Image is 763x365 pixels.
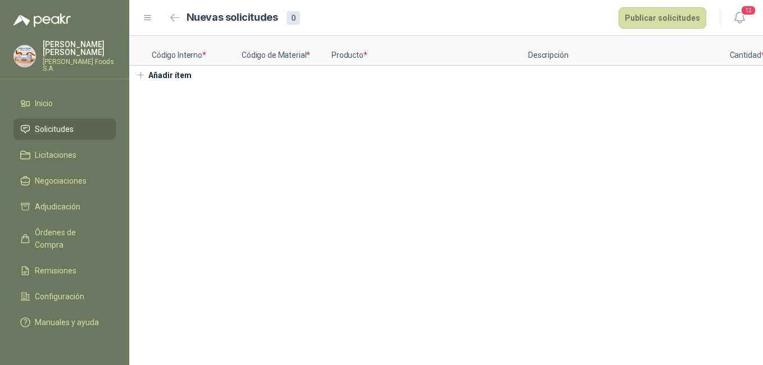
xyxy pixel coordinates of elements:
[13,170,116,191] a: Negociaciones
[13,286,116,307] a: Configuración
[13,118,116,140] a: Solicitudes
[35,264,76,277] span: Remisiones
[187,10,278,26] h2: Nuevas solicitudes
[528,36,725,66] p: Descripción
[741,5,756,16] span: 12
[129,66,198,85] button: Añadir ítem
[13,222,116,255] a: Órdenes de Compra
[35,97,53,109] span: Inicio
[13,144,116,166] a: Licitaciones
[13,312,116,333] a: Manuales y ayuda
[35,290,84,303] span: Configuración
[13,260,116,281] a: Remisiones
[242,36,331,66] p: Código de Material
[287,11,300,25] div: 0
[331,36,528,66] p: Producto
[35,226,105,251] span: Órdenes de Compra
[35,149,76,161] span: Licitaciones
[13,13,71,27] img: Logo peakr
[619,7,706,29] button: Publicar solicitudes
[35,175,87,187] span: Negociaciones
[43,40,116,56] p: [PERSON_NAME] [PERSON_NAME]
[35,123,74,135] span: Solicitudes
[729,8,750,28] button: 12
[13,196,116,217] a: Adjudicación
[14,45,35,67] img: Company Logo
[43,58,116,72] p: [PERSON_NAME] Foods S.A.
[152,36,242,66] p: Código Interno
[13,93,116,114] a: Inicio
[35,200,80,213] span: Adjudicación
[35,316,99,328] span: Manuales y ayuda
